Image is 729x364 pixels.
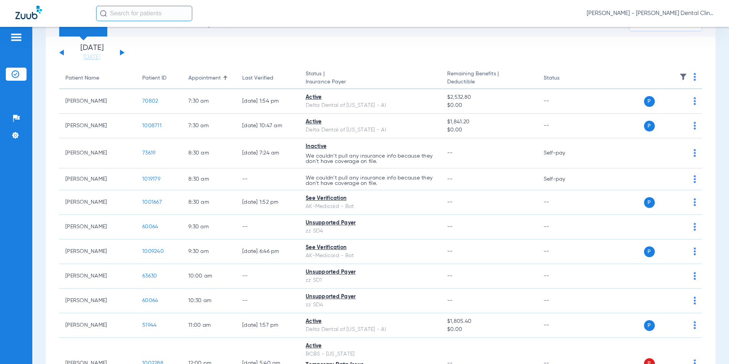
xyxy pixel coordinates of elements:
[242,74,273,82] div: Last Verified
[538,168,589,190] td: Self-pay
[447,93,531,101] span: $2,532.80
[142,74,166,82] div: Patient ID
[538,239,589,264] td: --
[142,298,158,303] span: 60064
[182,215,236,239] td: 9:30 AM
[694,97,696,105] img: group-dot-blue.svg
[182,168,236,190] td: 8:30 AM
[447,273,453,279] span: --
[447,101,531,110] span: $0.00
[142,224,158,229] span: 60064
[587,10,714,17] span: [PERSON_NAME] - [PERSON_NAME] Dental Clinic | SEARHC
[538,138,589,168] td: Self-pay
[300,68,441,89] th: Status |
[100,10,107,17] img: Search Icon
[59,215,136,239] td: [PERSON_NAME]
[306,276,435,284] div: zz SD1
[236,215,300,239] td: --
[306,175,435,186] p: We couldn’t pull any insurance info because they don’t have coverage on file.
[236,168,300,190] td: --
[236,239,300,264] td: [DATE] 6:46 PM
[694,297,696,304] img: group-dot-blue.svg
[142,199,162,205] span: 1001667
[306,268,435,276] div: Unsupported Payer
[142,176,160,182] span: 1019179
[306,153,435,164] p: We couldn’t pull any insurance info because they don’t have coverage on file.
[694,321,696,329] img: group-dot-blue.svg
[306,118,435,126] div: Active
[644,246,655,257] span: P
[306,143,435,151] div: Inactive
[15,6,42,19] img: Zuub Logo
[694,122,696,130] img: group-dot-blue.svg
[644,320,655,331] span: P
[65,74,99,82] div: Patient Name
[142,249,164,254] span: 1009240
[236,313,300,338] td: [DATE] 1:57 PM
[59,239,136,264] td: [PERSON_NAME]
[59,138,136,168] td: [PERSON_NAME]
[59,89,136,114] td: [PERSON_NAME]
[59,190,136,215] td: [PERSON_NAME]
[59,289,136,313] td: [PERSON_NAME]
[447,150,453,156] span: --
[538,289,589,313] td: --
[182,313,236,338] td: 11:00 AM
[188,74,221,82] div: Appointment
[236,289,300,313] td: --
[142,123,161,128] span: 1008711
[447,317,531,326] span: $1,805.40
[236,89,300,114] td: [DATE] 1:54 PM
[242,74,293,82] div: Last Verified
[142,98,158,104] span: 70802
[694,223,696,231] img: group-dot-blue.svg
[447,78,531,86] span: Deductible
[59,313,136,338] td: [PERSON_NAME]
[644,96,655,107] span: P
[59,168,136,190] td: [PERSON_NAME]
[538,264,589,289] td: --
[306,203,435,211] div: AK-Medicaid - Bot
[306,252,435,260] div: AK-Medicaid - Bot
[694,248,696,255] img: group-dot-blue.svg
[59,264,136,289] td: [PERSON_NAME]
[236,190,300,215] td: [DATE] 1:52 PM
[142,273,157,279] span: 63630
[236,264,300,289] td: --
[182,114,236,138] td: 7:30 AM
[142,322,156,328] span: 51944
[306,301,435,309] div: zz SD4
[447,118,531,126] span: $1,841.20
[10,33,22,42] img: hamburger-icon
[182,264,236,289] td: 10:00 AM
[182,289,236,313] td: 10:30 AM
[182,239,236,264] td: 9:30 AM
[182,89,236,114] td: 7:30 AM
[694,149,696,157] img: group-dot-blue.svg
[538,190,589,215] td: --
[447,224,453,229] span: --
[691,327,729,364] iframe: Chat Widget
[306,342,435,350] div: Active
[306,101,435,110] div: Delta Dental of [US_STATE] - AI
[306,194,435,203] div: See Verification
[694,73,696,81] img: group-dot-blue.svg
[694,272,696,280] img: group-dot-blue.svg
[306,326,435,334] div: Delta Dental of [US_STATE] - AI
[69,53,115,61] a: [DATE]
[142,74,176,82] div: Patient ID
[447,249,453,254] span: --
[69,44,115,61] li: [DATE]
[441,68,538,89] th: Remaining Benefits |
[538,114,589,138] td: --
[447,298,453,303] span: --
[306,126,435,134] div: Delta Dental of [US_STATE] - AI
[447,176,453,182] span: --
[236,114,300,138] td: [DATE] 10:47 AM
[142,150,155,156] span: 73619
[59,114,136,138] td: [PERSON_NAME]
[306,93,435,101] div: Active
[236,138,300,168] td: [DATE] 7:24 AM
[644,121,655,131] span: P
